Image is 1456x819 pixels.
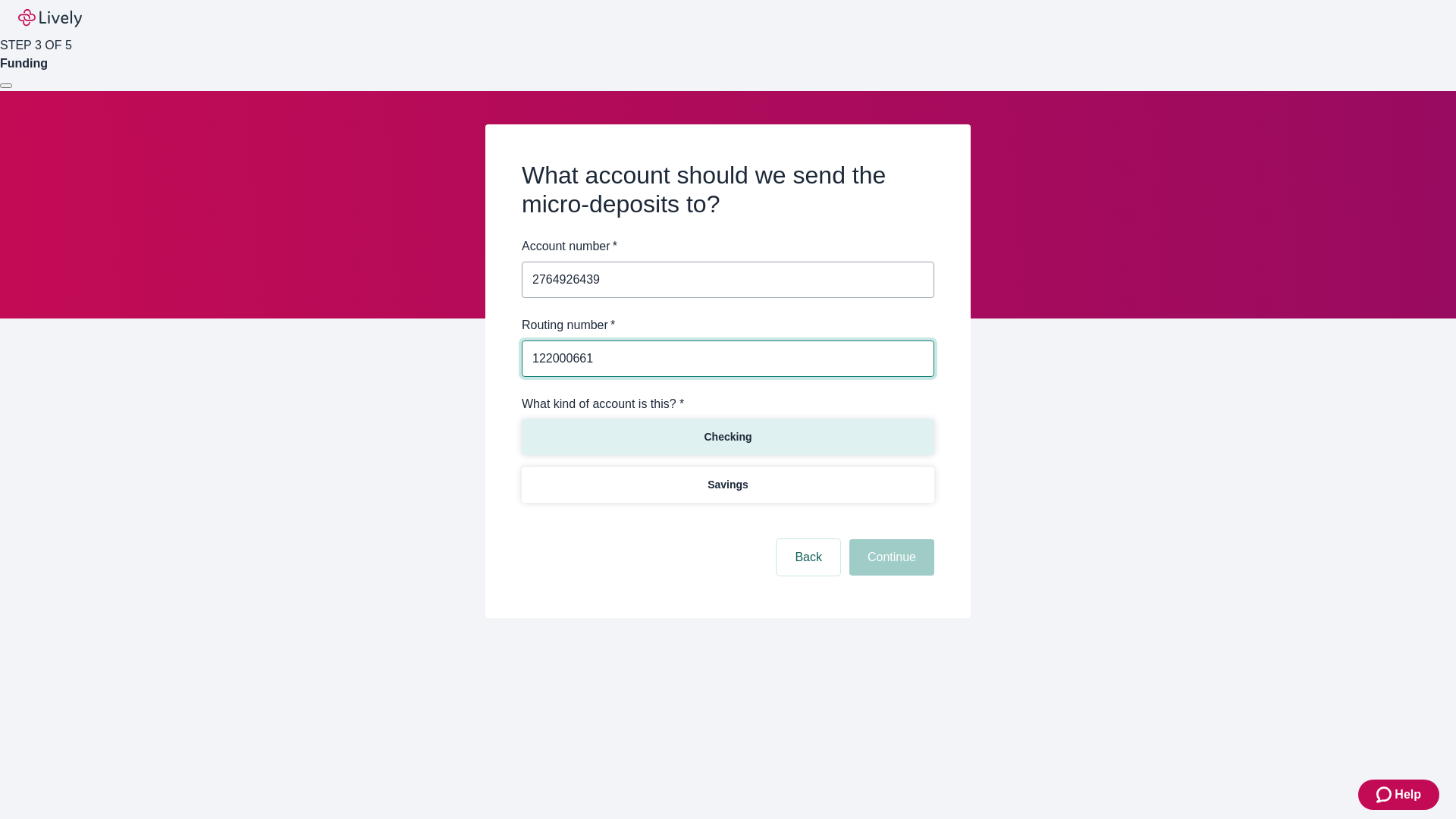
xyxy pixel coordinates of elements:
img: Lively [18,9,82,27]
p: Checking [704,429,752,445]
span: Help [1395,786,1421,804]
button: Checking [522,419,934,455]
label: What kind of account is this? * [522,395,684,413]
label: Account number [522,237,617,256]
button: Savings [522,467,934,503]
label: Routing number [522,316,615,334]
svg: Zendesk support icon [1376,786,1395,804]
h2: What account should we send the micro-deposits to? [522,161,934,219]
p: Savings [708,477,748,493]
button: Back [777,539,840,576]
button: Zendesk support iconHelp [1358,780,1439,810]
